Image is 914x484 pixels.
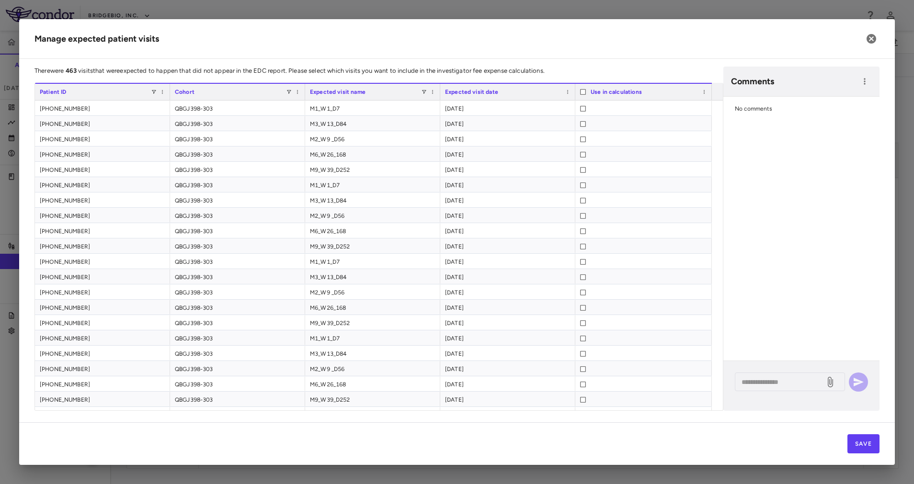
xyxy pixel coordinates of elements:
[35,101,170,115] div: [PHONE_NUMBER]
[591,89,642,95] span: Use in calculations
[35,254,170,269] div: [PHONE_NUMBER]
[35,162,170,177] div: [PHONE_NUMBER]
[305,192,440,207] div: M3_W13_D84
[440,116,575,131] div: [DATE]
[170,146,305,161] div: QBGJ398-303
[35,346,170,360] div: [PHONE_NUMBER]
[170,177,305,192] div: QBGJ398-303
[305,254,440,269] div: M1_W1_D7
[440,361,575,376] div: [DATE]
[305,101,440,115] div: M1_W1_D7
[440,177,575,192] div: [DATE]
[305,131,440,146] div: M2_W9 _D56
[35,300,170,315] div: [PHONE_NUMBER]
[35,392,170,406] div: [PHONE_NUMBER]
[440,208,575,223] div: [DATE]
[305,315,440,330] div: M9_W39_D252
[170,162,305,177] div: QBGJ398-303
[440,192,575,207] div: [DATE]
[170,208,305,223] div: QBGJ398-303
[35,315,170,330] div: [PHONE_NUMBER]
[440,254,575,269] div: [DATE]
[170,300,305,315] div: QBGJ398-303
[305,376,440,391] div: M6_W26_168
[440,269,575,284] div: [DATE]
[170,223,305,238] div: QBGJ398-303
[305,346,440,360] div: M3_W13_D84
[170,376,305,391] div: QBGJ398-303
[35,192,170,207] div: [PHONE_NUMBER]
[170,116,305,131] div: QBGJ398-303
[305,392,440,406] div: M9_W39_D252
[40,89,67,95] span: Patient ID
[305,407,440,422] div: M1_W1_D7
[35,361,170,376] div: [PHONE_NUMBER]
[35,131,170,146] div: [PHONE_NUMBER]
[440,407,575,422] div: [DATE]
[170,269,305,284] div: QBGJ398-303
[35,407,170,422] div: [PHONE_NUMBER]
[440,376,575,391] div: [DATE]
[170,330,305,345] div: QBGJ398-303
[170,254,305,269] div: QBGJ398-303
[440,238,575,253] div: [DATE]
[305,361,440,376] div: M2_W9 _D56
[305,238,440,253] div: M9_W39_D252
[170,238,305,253] div: QBGJ398-303
[35,223,170,238] div: [PHONE_NUMBER]
[305,146,440,161] div: M6_W26_168
[735,105,773,112] span: No comments
[35,269,170,284] div: [PHONE_NUMBER]
[305,269,440,284] div: M3_W13_D84
[35,146,170,161] div: [PHONE_NUMBER]
[170,392,305,406] div: QBGJ398-303
[440,330,575,345] div: [DATE]
[440,315,575,330] div: [DATE]
[305,177,440,192] div: M1_W1_D7
[440,223,575,238] div: [DATE]
[35,177,170,192] div: [PHONE_NUMBER]
[440,392,575,406] div: [DATE]
[440,146,575,161] div: [DATE]
[305,330,440,345] div: M1_W1_D7
[170,346,305,360] div: QBGJ398-303
[731,75,857,88] h6: Comments
[34,33,159,45] h6: Manage expected patient visits
[35,238,170,253] div: [PHONE_NUMBER]
[445,89,498,95] span: Expected visit date
[66,67,77,74] strong: 463
[310,89,366,95] span: Expected visit name
[35,116,170,131] div: [PHONE_NUMBER]
[175,89,194,95] span: Cohort
[305,284,440,299] div: M2_W9 _D56
[170,101,305,115] div: QBGJ398-303
[305,162,440,177] div: M9_W39_D252
[170,131,305,146] div: QBGJ398-303
[35,330,170,345] div: [PHONE_NUMBER]
[440,162,575,177] div: [DATE]
[305,116,440,131] div: M3_W13_D84
[440,101,575,115] div: [DATE]
[440,346,575,360] div: [DATE]
[170,192,305,207] div: QBGJ398-303
[34,67,723,75] p: There were visits that were expected to happen that did not appear in the EDC report. Please sele...
[305,223,440,238] div: M6_W26_168
[170,407,305,422] div: QBGJ398-303
[170,361,305,376] div: QBGJ398-303
[305,208,440,223] div: M2_W9 _D56
[440,131,575,146] div: [DATE]
[35,284,170,299] div: [PHONE_NUMBER]
[170,284,305,299] div: QBGJ398-303
[35,208,170,223] div: [PHONE_NUMBER]
[35,376,170,391] div: [PHONE_NUMBER]
[440,300,575,315] div: [DATE]
[440,284,575,299] div: [DATE]
[170,315,305,330] div: QBGJ398-303
[305,300,440,315] div: M6_W26_168
[847,434,880,453] button: Save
